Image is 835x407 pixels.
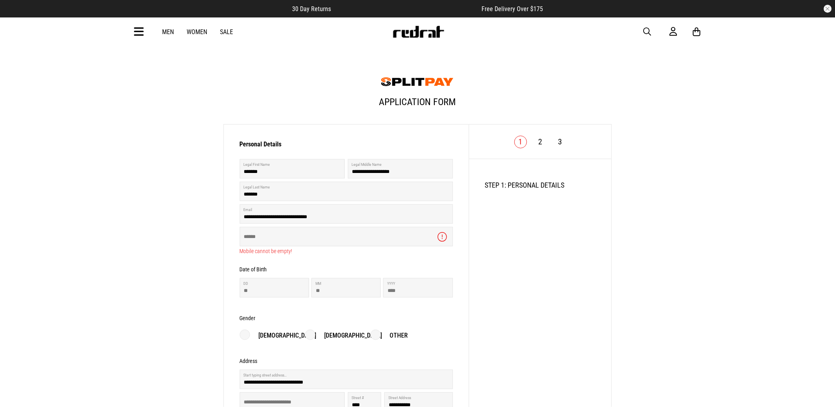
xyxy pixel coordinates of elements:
a: Sale [220,28,233,36]
img: Redrat logo [392,26,445,38]
h3: Personal Details [240,140,453,153]
a: Men [162,28,174,36]
iframe: Customer reviews powered by Trustpilot [347,5,466,13]
h3: Address [240,358,258,364]
span: Free Delivery Over $175 [482,5,543,13]
p: Mobile cannot be empty! [240,248,453,254]
a: 2 [538,137,542,146]
h2: STEP 1: PERSONAL DETAILS [485,181,596,189]
h1: Application Form [224,90,612,120]
p: [DEMOGRAPHIC_DATA] [316,331,382,340]
h3: Gender [240,315,256,321]
a: Women [187,28,208,36]
span: 30 Day Returns [292,5,331,13]
h3: Date of Birth [240,266,267,273]
a: 3 [558,137,562,146]
p: [DEMOGRAPHIC_DATA] [251,331,317,340]
p: Other [382,331,408,340]
button: Open LiveChat chat widget [6,3,30,27]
